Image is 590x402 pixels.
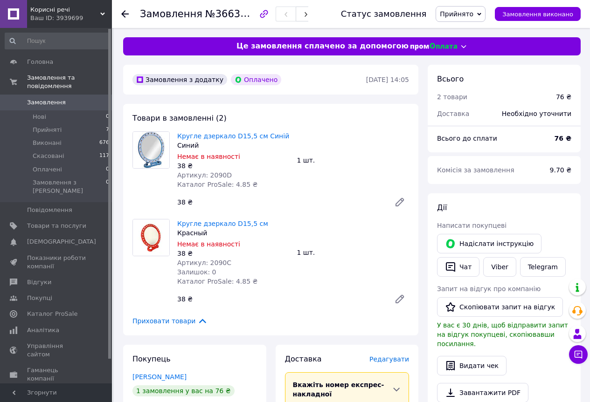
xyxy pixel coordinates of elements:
div: 38 ₴ [177,249,290,258]
span: Аналітика [27,326,59,334]
span: Немає в наявності [177,240,240,248]
div: Красный [177,228,290,238]
span: Каталог ProSale: 4.85 ₴ [177,278,257,285]
span: Повідомлення [27,206,72,214]
span: Прийняті [33,126,62,134]
span: Виконані [33,139,62,147]
button: Скопіювати запит на відгук [437,297,563,317]
a: Редагувати [390,193,409,211]
span: Замовлення з [PERSON_NAME] [33,178,106,195]
span: 0 [106,165,109,174]
div: 38 ₴ [174,293,387,306]
a: [PERSON_NAME] [132,373,187,381]
span: Корисні речі [30,6,100,14]
div: 38 ₴ [174,196,387,209]
span: [DEMOGRAPHIC_DATA] [27,238,96,246]
span: Доставка [285,354,322,363]
span: Прийнято [440,10,473,18]
span: Залишок: 0 [177,268,216,276]
div: Ваш ID: 3939699 [30,14,112,22]
span: Запит на відгук про компанію [437,285,541,293]
span: 7 [106,126,109,134]
div: Синий [177,141,290,150]
span: Комісія за замовлення [437,166,514,174]
div: Статус замовлення [341,9,427,19]
span: 0 [106,178,109,195]
span: Артикул: 2090С [177,259,231,266]
span: Товари та послуги [27,222,86,230]
span: Замовлення [27,98,66,107]
span: Відгуки [27,278,51,286]
div: 1 шт. [293,246,413,259]
span: 0 [106,113,109,121]
div: 76 ₴ [556,92,571,102]
button: Видати чек [437,356,507,375]
img: Кругле дзеркало D15,5 см [133,219,169,256]
span: 676 [99,139,109,147]
span: Гаманець компанії [27,366,86,383]
span: Написати покупцеві [437,222,507,229]
a: Кругле дзеркало D15,5 см Синій [177,132,289,140]
span: Доставка [437,110,469,117]
div: 38 ₴ [177,161,290,170]
a: Telegram [520,257,566,277]
div: Замовлення з додатку [132,74,227,85]
span: №366303398 [205,8,271,20]
span: 117 [99,152,109,160]
div: 1 замовлення у вас на 76 ₴ [132,385,235,396]
span: Показники роботи компанії [27,254,86,271]
span: Управління сайтом [27,342,86,359]
span: Каталог ProSale [27,310,77,318]
span: Всього [437,75,464,83]
span: Всього до сплати [437,135,497,142]
span: У вас є 30 днів, щоб відправити запит на відгук покупцеві, скопіювавши посилання. [437,321,568,347]
span: Скасовані [33,152,64,160]
span: Дії [437,203,447,212]
span: Замовлення виконано [502,11,573,18]
span: 2 товари [437,93,467,101]
span: Артикул: 2090D [177,171,232,179]
a: Кругле дзеркало D15,5 см [177,220,268,227]
span: Вкажіть номер експрес-накладної [293,381,384,398]
span: 9.70 ₴ [550,166,571,174]
button: Надіслати інструкцію [437,234,541,253]
span: Головна [27,58,53,66]
a: Viber [483,257,516,277]
b: 76 ₴ [555,135,571,142]
div: 1 шт. [293,154,413,167]
button: Замовлення виконано [495,7,581,21]
span: Немає в наявності [177,153,240,160]
span: Товари в замовленні (2) [132,114,227,123]
span: Покупець [132,354,171,363]
button: Чат [437,257,479,277]
span: Каталог ProSale: 4.85 ₴ [177,181,257,188]
span: Покупці [27,294,52,302]
div: Оплачено [231,74,281,85]
time: [DATE] 14:05 [366,76,409,83]
span: Замовлення та повідомлення [27,74,112,90]
span: Нові [33,113,46,121]
span: Оплачені [33,165,62,174]
div: Повернутися назад [121,9,129,19]
span: Редагувати [369,355,409,363]
div: Необхідно уточнити [496,103,577,124]
a: Редагувати [390,290,409,308]
button: Чат з покупцем [569,345,588,364]
img: Кругле дзеркало D15,5 см Синій [133,132,169,168]
span: Приховати товари [132,316,208,326]
input: Пошук [5,33,110,49]
span: Замовлення [140,8,202,20]
span: Це замовлення сплачено за допомогою [236,41,409,52]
